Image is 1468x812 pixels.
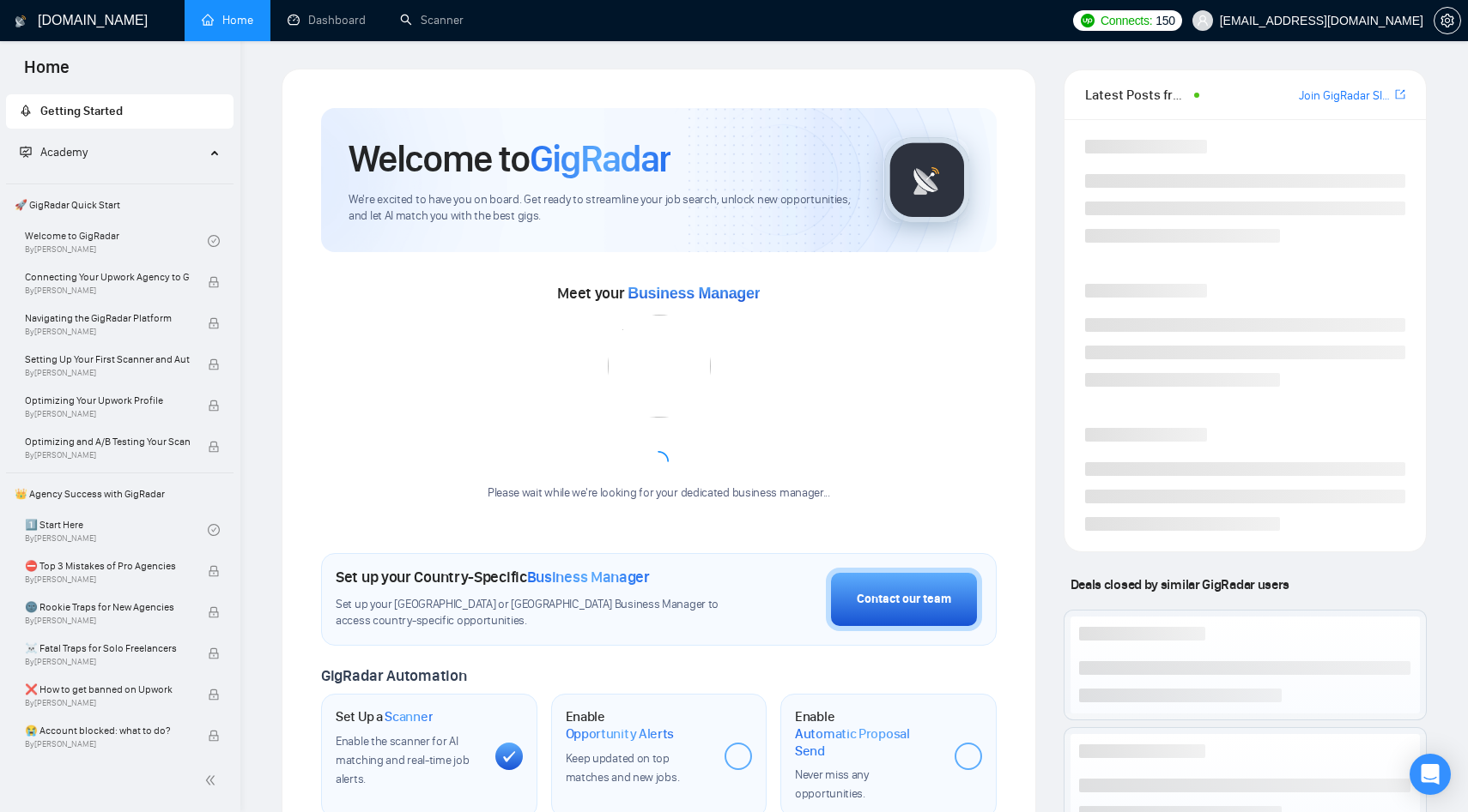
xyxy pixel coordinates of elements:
[25,681,190,698] span: ❌ How to get banned on Upwork
[826,568,982,631] button: Contact our team
[25,392,190,409] span: Optimizing Your Upwork Profile
[566,751,680,785] span: Keep updated on top matches and new jobs.
[336,597,724,629] span: Set up your [GEOGRAPHIC_DATA] or [GEOGRAPHIC_DATA] Business Manager to access country-specific op...
[25,511,208,549] a: 1️⃣ Start HereBy[PERSON_NAME]
[628,285,760,302] span: Business Manager
[20,105,32,117] span: rocket
[25,598,190,616] span: 🌚 Rookie Traps for New Agencies
[795,708,941,759] h1: Enable
[1101,11,1152,30] span: Connects:
[208,400,220,412] span: lock
[25,286,190,296] span: By [PERSON_NAME]
[208,524,220,536] span: check-circle
[530,135,670,182] span: GigRadar
[884,137,970,223] img: gigradar-logo.png
[349,135,670,182] h1: Welcome to
[25,574,190,585] span: By [PERSON_NAME]
[349,192,856,225] span: We're excited to have you on board. Get ready to streamline your job search, unlock new opportuni...
[566,725,675,743] span: Opportunity Alerts
[608,315,711,418] img: error
[1081,14,1095,27] img: upwork-logo.png
[20,146,32,158] span: fund-projection-screen
[557,284,760,303] span: Meet your
[336,734,469,786] span: Enable the scanner for AI matching and real-time job alerts.
[795,767,869,801] span: Never miss any opportunities.
[25,368,190,378] span: By [PERSON_NAME]
[208,441,220,453] span: lock
[1435,14,1460,27] span: setting
[208,689,220,701] span: lock
[385,708,433,725] span: Scanner
[1197,15,1209,27] span: user
[25,722,190,739] span: 😭 Account blocked: what to do?
[477,485,840,502] div: Please wait while we're looking for your dedicated business manager...
[857,590,951,609] div: Contact our team
[1434,14,1461,27] a: setting
[25,450,190,460] span: By [PERSON_NAME]
[202,13,253,27] a: homeHome
[25,327,190,337] span: By [PERSON_NAME]
[25,640,190,657] span: ☠️ Fatal Traps for Solo Freelancers
[1395,87,1405,103] a: export
[336,708,433,725] h1: Set Up a
[25,698,190,708] span: By [PERSON_NAME]
[25,616,190,626] span: By [PERSON_NAME]
[8,188,232,222] span: 🚀 GigRadar Quick Start
[288,13,366,27] a: dashboardDashboard
[566,708,712,742] h1: Enable
[1395,87,1405,101] span: export
[647,450,670,472] span: loading
[1299,87,1392,105] a: Join GigRadar Slack Community
[25,222,208,260] a: Welcome to GigRadarBy[PERSON_NAME]
[40,104,123,118] span: Getting Started
[25,433,190,450] span: Optimizing and A/B Testing Your Scanner for Better Results
[321,666,466,685] span: GigRadar Automation
[1064,569,1296,599] span: Deals closed by similar GigRadar users
[400,13,464,27] a: searchScanner
[25,657,190,667] span: By [PERSON_NAME]
[25,351,190,368] span: Setting Up Your First Scanner and Auto-Bidder
[527,568,650,586] span: Business Manager
[1156,11,1174,30] span: 150
[336,568,650,586] h1: Set up your Country-Specific
[208,606,220,618] span: lock
[208,317,220,329] span: lock
[1410,754,1451,795] div: Open Intercom Messenger
[208,647,220,659] span: lock
[6,94,234,129] li: Getting Started
[1434,7,1461,34] button: setting
[25,739,190,749] span: By [PERSON_NAME]
[204,772,221,789] span: double-left
[25,409,190,419] span: By [PERSON_NAME]
[208,730,220,742] span: lock
[208,358,220,370] span: lock
[20,145,88,159] span: Academy
[208,276,220,288] span: lock
[15,8,27,35] img: logo
[8,477,232,511] span: 👑 Agency Success with GigRadar
[1085,84,1189,105] span: Latest Posts from the GigRadar Community
[40,145,88,159] span: Academy
[208,235,220,247] span: check-circle
[208,565,220,577] span: lock
[25,310,190,327] span: Navigating the GigRadar Platform
[795,725,941,759] span: Automatic Proposal Send
[25,557,190,574] span: ⛔ Top 3 Mistakes of Pro Agencies
[25,268,190,286] span: Connecting Your Upwork Agency to GigRadar
[10,55,83,91] span: Home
